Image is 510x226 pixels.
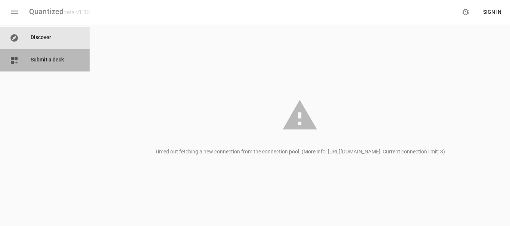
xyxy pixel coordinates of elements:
div: Timed out fetching a new connection from the connection pool. (More info: [URL][DOMAIN_NAME], Cur... [90,24,510,226]
div: Quantized [29,7,90,17]
p: Discover [31,34,80,42]
span: Sign In [483,7,501,17]
a: Quantizedbeta v1.10 [29,7,90,17]
a: Click here to file a bug report or request a feature! [457,3,475,21]
div: beta v1.10 [63,9,90,16]
p: Submit a deck [31,56,80,65]
a: Sign In [480,5,504,19]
